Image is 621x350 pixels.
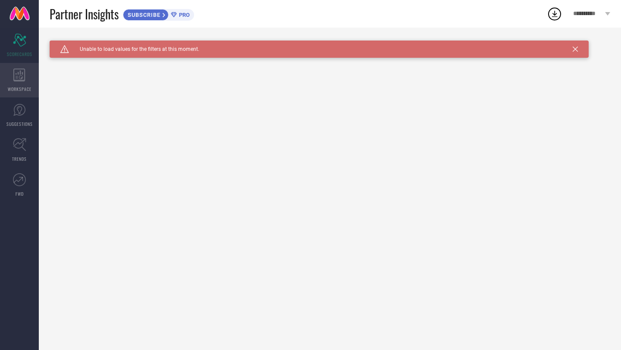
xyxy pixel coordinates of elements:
span: PRO [177,12,190,18]
div: Open download list [547,6,562,22]
span: TRENDS [12,156,27,162]
span: SCORECARDS [7,51,32,57]
div: Unable to load filters at this moment. Please try later. [50,41,610,47]
span: WORKSPACE [8,86,31,92]
span: Partner Insights [50,5,119,23]
span: SUBSCRIBE [123,12,163,18]
span: FWD [16,191,24,197]
a: SUBSCRIBEPRO [123,7,194,21]
span: SUGGESTIONS [6,121,33,127]
span: Unable to load values for the filters at this moment. [69,46,199,52]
